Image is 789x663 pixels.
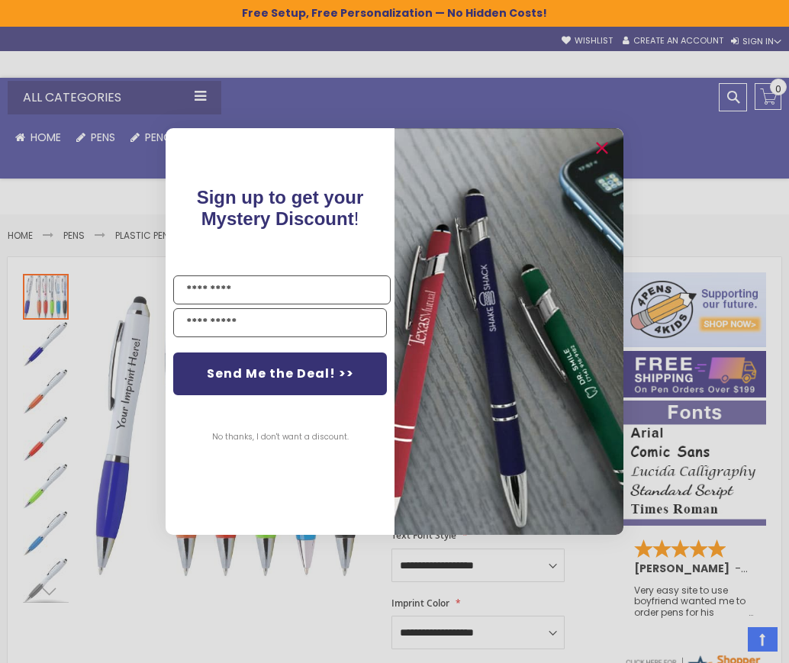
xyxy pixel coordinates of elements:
[197,187,364,229] span: !
[197,187,364,229] span: Sign up to get your Mystery Discount
[204,418,356,456] button: No thanks, I don't want a discount.
[394,128,623,535] img: pop-up-image
[663,622,789,663] iframe: Google Customer Reviews
[590,136,614,160] button: Close dialog
[173,352,387,395] button: Send Me the Deal! >>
